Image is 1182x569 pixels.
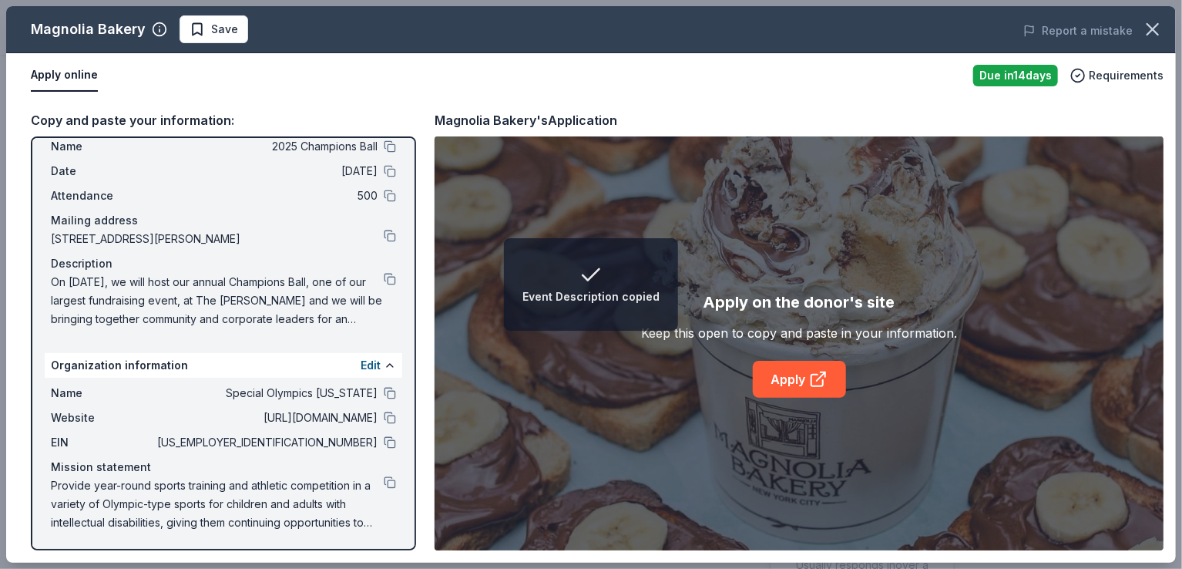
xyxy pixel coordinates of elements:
[703,290,895,315] div: Apply on the donor's site
[154,433,378,452] span: [US_EMPLOYER_IDENTIFICATION_NUMBER]
[51,273,384,328] span: On [DATE], we will host our annual Champions Ball, one of our largest fundraising event, at The [...
[973,65,1058,86] div: Due in 14 days
[31,110,416,130] div: Copy and paste your information:
[361,356,381,375] button: Edit
[51,476,384,532] span: Provide year-round sports training and athletic competition in a variety of Olympic-type sports f...
[51,433,154,452] span: EIN
[31,17,146,42] div: Magnolia Bakery
[154,162,378,180] span: [DATE]
[51,409,154,427] span: Website
[435,110,617,130] div: Magnolia Bakery's Application
[154,384,378,402] span: Special Olympics [US_STATE]
[522,288,660,306] div: Event Description copied
[1023,22,1133,40] button: Report a mistake
[753,361,846,398] a: Apply
[154,187,378,205] span: 500
[154,137,378,156] span: 2025 Champions Ball
[51,254,396,273] div: Description
[51,137,154,156] span: Name
[1089,66,1164,85] span: Requirements
[51,187,154,205] span: Attendance
[51,211,396,230] div: Mailing address
[45,353,402,378] div: Organization information
[51,162,154,180] span: Date
[1070,66,1164,85] button: Requirements
[51,384,154,402] span: Name
[641,324,957,342] div: Keep this open to copy and paste in your information.
[180,15,248,43] button: Save
[211,20,238,39] span: Save
[31,59,98,92] button: Apply online
[154,409,378,427] span: [URL][DOMAIN_NAME]
[51,458,396,476] div: Mission statement
[51,230,384,248] span: [STREET_ADDRESS][PERSON_NAME]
